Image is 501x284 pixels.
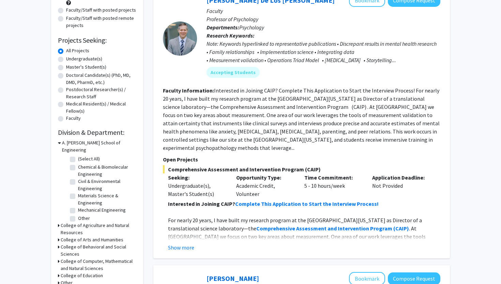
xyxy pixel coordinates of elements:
label: Faculty/Staff with posted remote projects [66,15,136,29]
b: Faculty Information: [163,87,214,94]
label: Civil & Environmental Engineering [78,178,135,192]
span: Comprehensive Assessment and Intervention Program (CAIP) [163,165,440,173]
div: Undergraduate(s), Master's Student(s) [168,182,226,198]
span: Psychology [239,24,264,31]
h2: Division & Department: [58,128,136,137]
a: [PERSON_NAME] [207,274,259,283]
b: Research Keywords: [207,32,255,39]
a: Complete This Application to Start the Interview Process! [235,200,379,207]
mat-chip: Accepting Students [207,67,260,78]
label: Undergraduate(s) [66,55,102,62]
label: Faculty [66,115,81,122]
button: Show more [168,243,194,252]
label: Faculty/Staff with posted projects [66,6,136,14]
div: Not Provided [367,173,435,198]
h2: Projects Seeking: [58,36,136,44]
fg-read-more: Interested in Joining CAIP? Complete This Application to Start the Interview Process! For nearly ... [163,87,440,151]
strong: Comprehensive Assessment and Intervention Program [256,225,392,232]
label: Postdoctoral Researcher(s) / Research Staff [66,86,136,100]
a: Comprehensive Assessment and Intervention Program (CAIP) [256,225,409,232]
label: Mechanical Engineering [78,207,126,214]
p: Open Projects [163,155,440,164]
h3: College of Behavioral and Social Sciences [61,243,136,258]
h3: College of Agriculture and Natural Resources [61,222,136,236]
div: 5 - 10 hours/week [299,173,367,198]
label: Doctoral Candidate(s) (PhD, MD, DMD, PharmD, etc.) [66,72,136,86]
label: Master's Student(s) [66,63,106,71]
strong: Interested in Joining CAIP? [168,200,235,207]
p: Faculty [207,7,440,15]
h3: College of Arts and Humanities [61,236,123,243]
h3: College of Computer, Mathematical and Natural Sciences [61,258,136,272]
h3: College of Education [61,272,103,279]
iframe: Chat [5,253,29,279]
label: Other [78,215,90,222]
p: Application Deadline: [372,173,430,182]
b: Departments: [207,24,239,31]
div: Note: Keywords hyperlinked to representative publications • Discrepant results in mental health r... [207,40,440,64]
label: Materials Science & Engineering [78,192,135,207]
label: All Projects [66,47,89,54]
label: Medical Resident(s) / Medical Fellow(s) [66,100,136,115]
p: Professor of Psychology [207,15,440,23]
strong: (CAIP) [393,225,409,232]
p: Opportunity Type: [236,173,294,182]
label: (Select All) [78,155,100,162]
h3: A. [PERSON_NAME] School of Engineering [62,139,136,154]
div: Academic Credit, Volunteer [231,173,299,198]
label: Chemical & Biomolecular Engineering [78,164,135,178]
p: Seeking: [168,173,226,182]
p: Time Commitment: [304,173,362,182]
